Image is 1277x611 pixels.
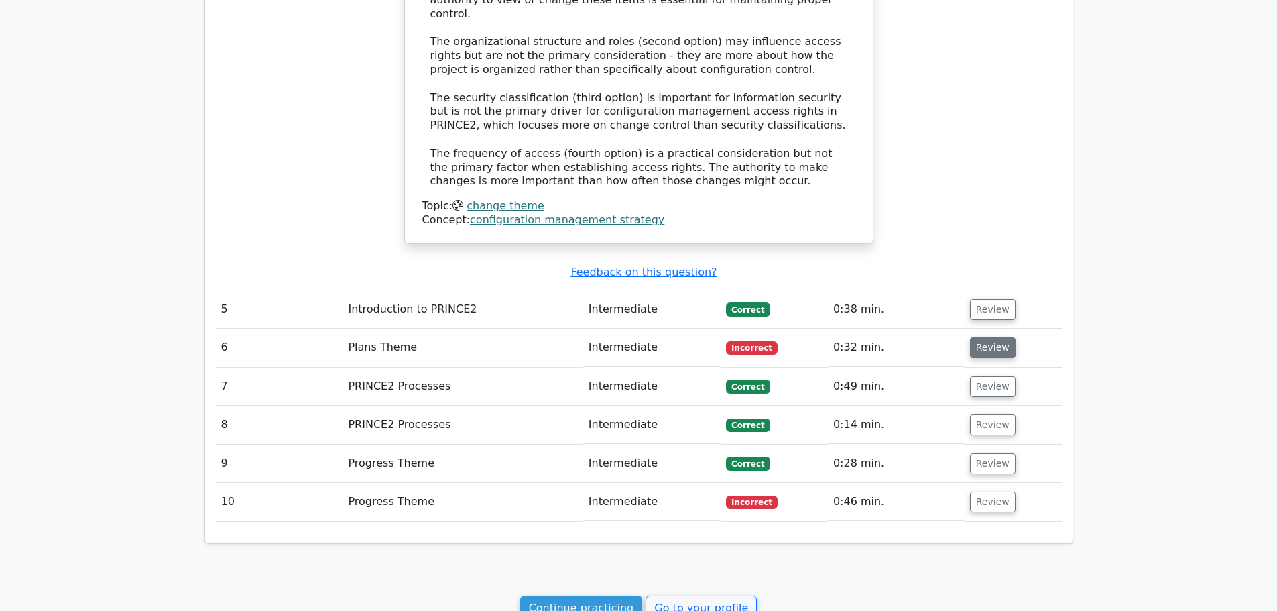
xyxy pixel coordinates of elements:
button: Review [970,453,1016,474]
td: Intermediate [583,445,721,483]
td: Introduction to PRINCE2 [343,290,583,329]
a: Feedback on this question? [570,266,717,278]
td: Intermediate [583,483,721,521]
div: Concept: [422,213,855,227]
div: Topic: [422,199,855,213]
span: Correct [726,380,770,393]
td: Intermediate [583,290,721,329]
td: 0:49 min. [828,368,965,406]
td: 0:32 min. [828,329,965,367]
span: Correct [726,457,770,470]
button: Review [970,492,1016,512]
td: 9 [216,445,343,483]
span: Correct [726,419,770,432]
td: 5 [216,290,343,329]
span: Correct [726,302,770,316]
td: Intermediate [583,406,721,444]
td: 7 [216,368,343,406]
td: PRINCE2 Processes [343,368,583,406]
button: Review [970,299,1016,320]
td: Progress Theme [343,483,583,521]
td: 10 [216,483,343,521]
button: Review [970,376,1016,397]
a: configuration management strategy [470,213,664,226]
td: PRINCE2 Processes [343,406,583,444]
td: Intermediate [583,368,721,406]
td: 8 [216,406,343,444]
span: Incorrect [726,341,778,355]
td: Progress Theme [343,445,583,483]
td: Plans Theme [343,329,583,367]
td: 6 [216,329,343,367]
td: 0:14 min. [828,406,965,444]
span: Incorrect [726,496,778,509]
td: 0:46 min. [828,483,965,521]
td: Intermediate [583,329,721,367]
td: 0:28 min. [828,445,965,483]
button: Review [970,414,1016,435]
button: Review [970,337,1016,358]
a: change theme [467,199,544,212]
td: 0:38 min. [828,290,965,329]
